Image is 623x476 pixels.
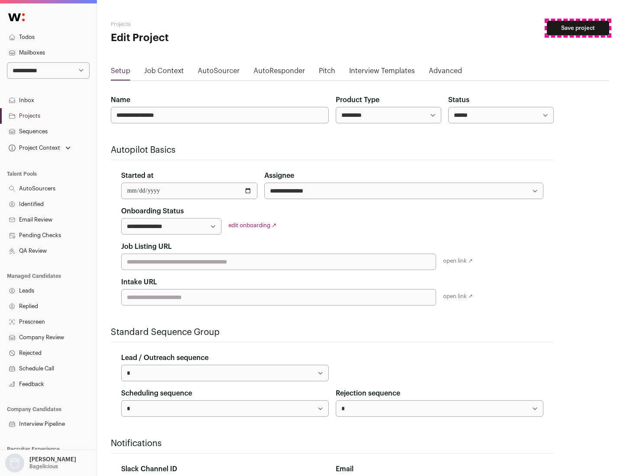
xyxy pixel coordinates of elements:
[7,142,72,154] button: Open dropdown
[198,66,240,80] a: AutoSourcer
[121,206,184,216] label: Onboarding Status
[5,453,24,473] img: nopic.png
[547,21,609,35] button: Save project
[448,95,469,105] label: Status
[3,453,78,473] button: Open dropdown
[7,145,60,151] div: Project Context
[111,144,554,156] h2: Autopilot Basics
[336,95,379,105] label: Product Type
[319,66,335,80] a: Pitch
[121,464,177,474] label: Slack Channel ID
[336,388,400,399] label: Rejection sequence
[3,9,29,26] img: Wellfound
[264,170,294,181] label: Assignee
[228,222,276,228] a: edit onboarding ↗
[121,241,172,252] label: Job Listing URL
[349,66,415,80] a: Interview Templates
[144,66,184,80] a: Job Context
[336,464,543,474] div: Email
[29,463,58,470] p: Bagelicious
[121,388,192,399] label: Scheduling sequence
[429,66,462,80] a: Advanced
[29,456,76,463] p: [PERSON_NAME]
[111,66,130,80] a: Setup
[121,353,209,363] label: Lead / Outreach sequence
[121,170,154,181] label: Started at
[111,326,554,338] h2: Standard Sequence Group
[111,21,277,28] h2: Projects
[254,66,305,80] a: AutoResponder
[111,95,130,105] label: Name
[111,31,277,45] h1: Edit Project
[111,437,554,450] h2: Notifications
[121,277,157,287] label: Intake URL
